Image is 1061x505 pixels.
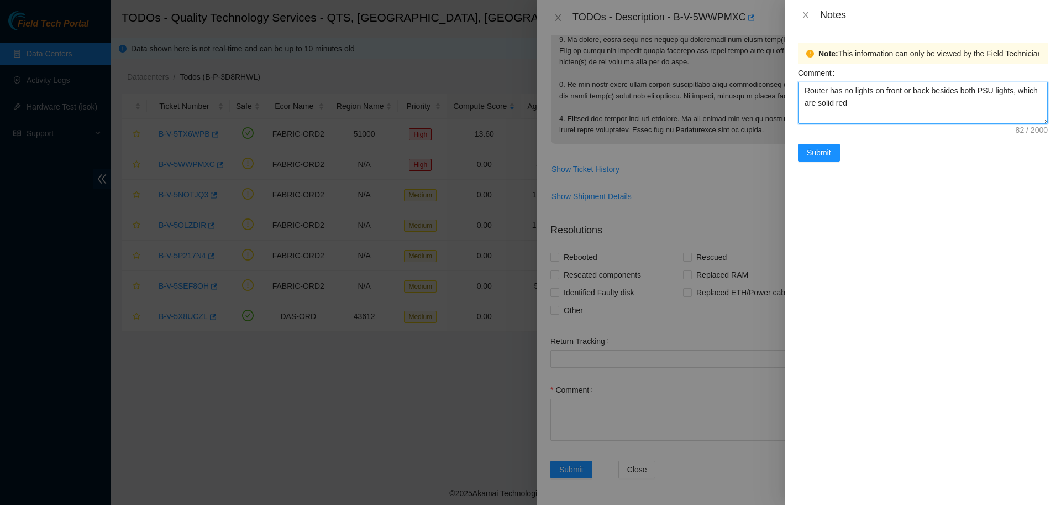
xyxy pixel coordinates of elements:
textarea: Comment [798,82,1048,124]
span: close [801,11,810,19]
label: Comment [798,64,839,82]
strong: Note: [818,48,838,60]
div: Notes [820,9,1048,21]
span: exclamation-circle [806,50,814,58]
span: Submit [807,147,831,159]
button: Close [798,10,813,20]
button: Submit [798,144,840,162]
